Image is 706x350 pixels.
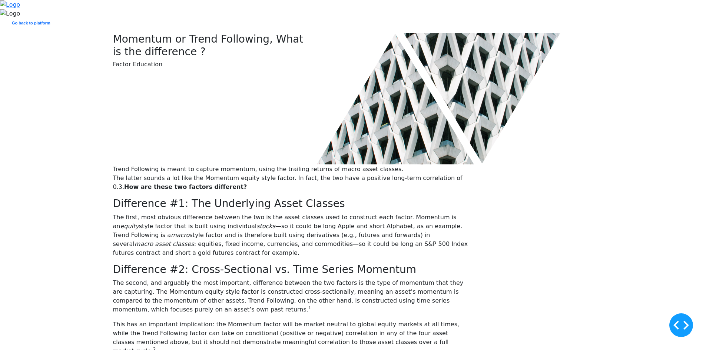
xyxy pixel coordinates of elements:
p: The second, and arguably the most important, difference between the two factors is the type of mo... [113,279,471,314]
h3: Difference #1: The Underlying Asset Classes [113,197,471,210]
strong: Go back to platform [12,21,50,25]
h3: Difference #2: Cross-Sectional vs. Time Series Momentum [113,263,471,276]
p: Trend Following is meant to capture momentum, using the trailing returns of macro asset classes. ... [113,165,471,191]
p: The first, most obvious difference between the two is the asset classes used to construct each fa... [113,213,471,257]
sup: 1 [308,305,311,310]
i: stocks [256,223,275,230]
i: macro asset classes [135,240,194,247]
strong: How are these two factors different? [124,183,247,190]
span: Momentum or Trend Following, What is the difference ? [113,33,304,58]
i: equity [120,223,139,230]
a: Go back to platform [12,19,50,26]
i: macro [171,231,189,239]
h6: Factor Education [113,61,308,68]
